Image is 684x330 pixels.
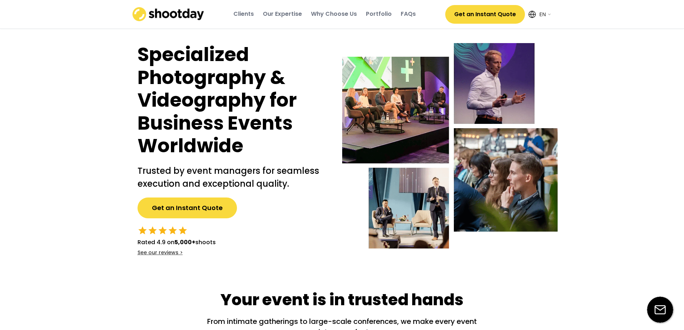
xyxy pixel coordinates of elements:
div: Portfolio [366,10,392,18]
button: star [168,226,178,236]
button: star [138,226,148,236]
div: FAQs [401,10,416,18]
h2: Trusted by event managers for seamless execution and exceptional quality. [138,164,328,190]
div: Your event is in trusted hands [220,289,464,311]
button: star [158,226,168,236]
img: shootday_logo.png [132,7,204,21]
img: email-icon%20%281%29.svg [647,297,673,323]
button: Get an Instant Quote [138,197,237,218]
img: Event-hero-intl%402x.webp [342,43,558,248]
button: star [148,226,158,236]
h1: Specialized Photography & Videography for Business Events Worldwide [138,43,328,157]
div: Our Expertise [263,10,302,18]
div: See our reviews > [138,249,183,256]
div: Rated 4.9 on shoots [138,238,216,247]
img: Icon%20feather-globe%20%281%29.svg [529,11,536,18]
button: Get an Instant Quote [445,5,525,24]
button: star [178,226,188,236]
div: Clients [233,10,254,18]
div: Why Choose Us [311,10,357,18]
strong: 5,000+ [175,238,195,246]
